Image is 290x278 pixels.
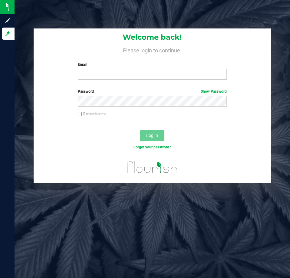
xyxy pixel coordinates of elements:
h4: Please login to continue. [34,46,271,53]
span: Log In [146,133,158,138]
label: Remember me [78,111,106,117]
button: Log In [140,130,164,141]
label: Email [78,62,227,67]
a: Forgot your password? [133,145,171,149]
img: flourish_logo.svg [123,156,182,178]
h1: Welcome back! [34,33,271,41]
a: Show Password [201,89,227,94]
span: Password [78,89,94,94]
inline-svg: Sign up [5,18,11,24]
input: Remember me [78,112,82,116]
inline-svg: Log in [5,31,11,37]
